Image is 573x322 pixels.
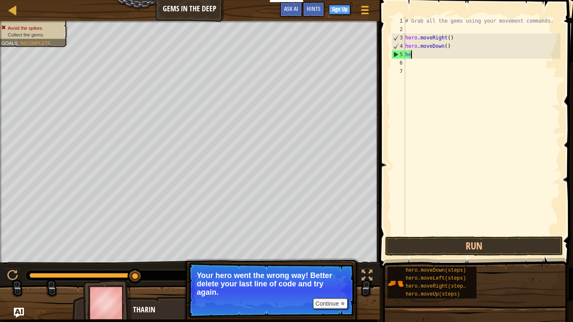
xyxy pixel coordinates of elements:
[8,32,44,37] span: Collect the gems.
[1,31,63,38] li: Collect the gems.
[406,283,469,289] span: hero.moveRight(steps)
[391,59,405,67] div: 6
[392,34,405,42] div: 3
[354,2,375,21] button: Show game menu
[406,275,466,281] span: hero.moveLeft(steps)
[8,25,43,31] span: Avoid the spikes.
[406,267,466,273] span: hero.moveDown(steps)
[359,268,375,285] button: Toggle fullscreen
[4,268,21,285] button: Ctrl + P: Play
[197,271,346,296] p: Your hero went the wrong way! Better delete your last line of code and try again.
[307,5,320,13] span: Hints
[392,42,405,50] div: 4
[392,50,405,59] div: 5
[391,67,405,75] div: 7
[329,5,350,15] button: Sign Up
[385,236,563,256] button: Run
[284,5,298,13] span: Ask AI
[391,25,405,34] div: 2
[391,17,405,25] div: 1
[313,298,348,309] button: Continue
[406,291,460,297] span: hero.moveUp(steps)
[280,2,302,17] button: Ask AI
[1,25,63,31] li: Avoid the spikes.
[133,304,299,315] div: Tharin
[14,308,24,318] button: Ask AI
[388,275,404,291] img: portrait.png
[1,40,18,46] span: Goals
[18,40,20,46] span: :
[20,40,51,46] span: Incomplete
